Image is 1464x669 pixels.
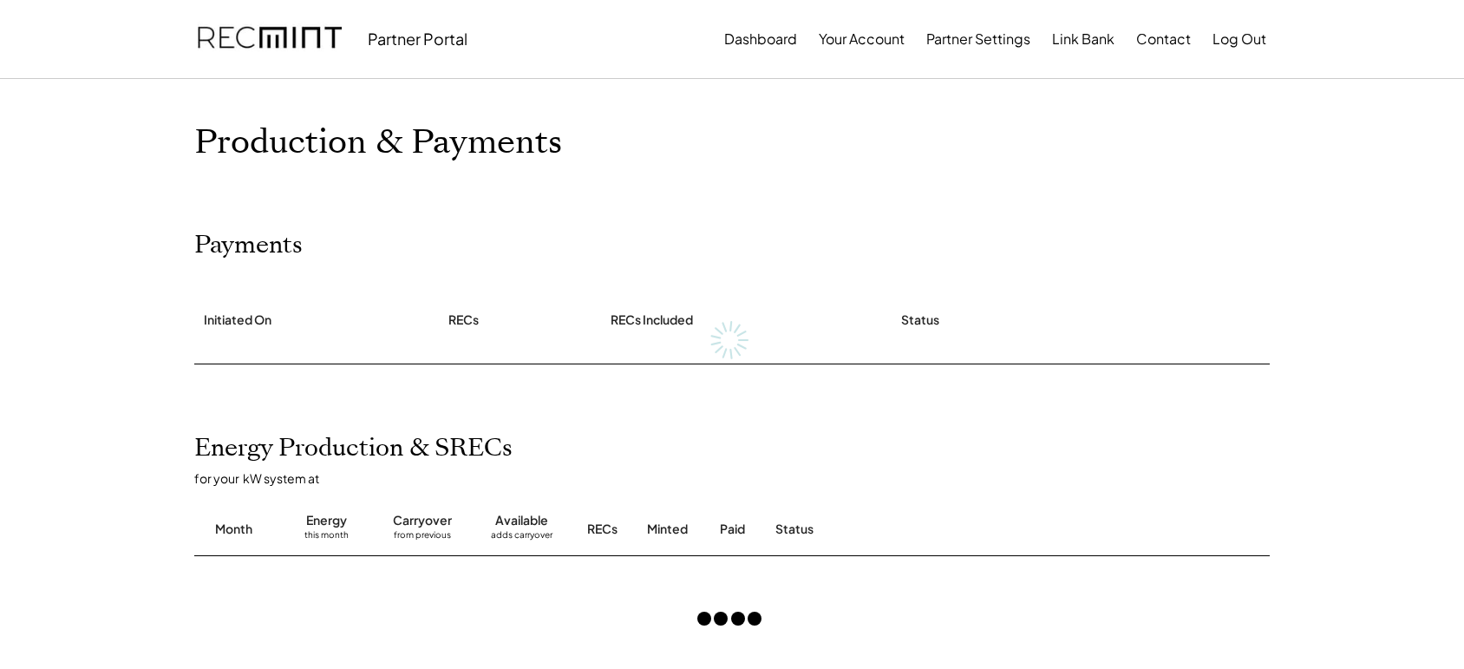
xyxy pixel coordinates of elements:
[394,529,451,547] div: from previous
[720,521,745,538] div: Paid
[647,521,688,538] div: Minted
[495,512,548,529] div: Available
[491,529,552,547] div: adds carryover
[194,434,513,463] h2: Energy Production & SRECs
[926,22,1030,56] button: Partner Settings
[901,312,939,329] div: Status
[1212,22,1266,56] button: Log Out
[194,231,303,260] h2: Payments
[393,512,452,529] div: Carryover
[819,22,905,56] button: Your Account
[198,10,342,69] img: recmint-logotype%403x.png
[611,312,693,329] div: RECs Included
[304,529,349,547] div: this month
[1052,22,1114,56] button: Link Bank
[587,521,618,538] div: RECs
[724,22,797,56] button: Dashboard
[204,312,271,329] div: Initiated On
[1136,22,1191,56] button: Contact
[306,512,347,529] div: Energy
[194,122,1270,163] h1: Production & Payments
[215,521,252,538] div: Month
[775,521,1070,538] div: Status
[368,29,467,49] div: Partner Portal
[194,470,1287,486] div: for your kW system at
[448,312,479,329] div: RECs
